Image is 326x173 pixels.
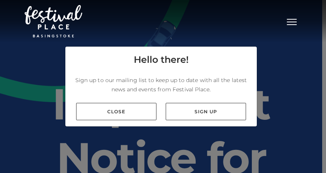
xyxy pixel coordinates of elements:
a: Sign up [166,103,246,120]
h4: Hello there! [134,53,189,67]
img: Festival Place Logo [25,5,82,37]
a: Close [76,103,156,120]
button: Toggle navigation [282,15,301,27]
p: Sign up to our mailing list to keep up to date with all the latest news and events from Festival ... [72,76,251,94]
